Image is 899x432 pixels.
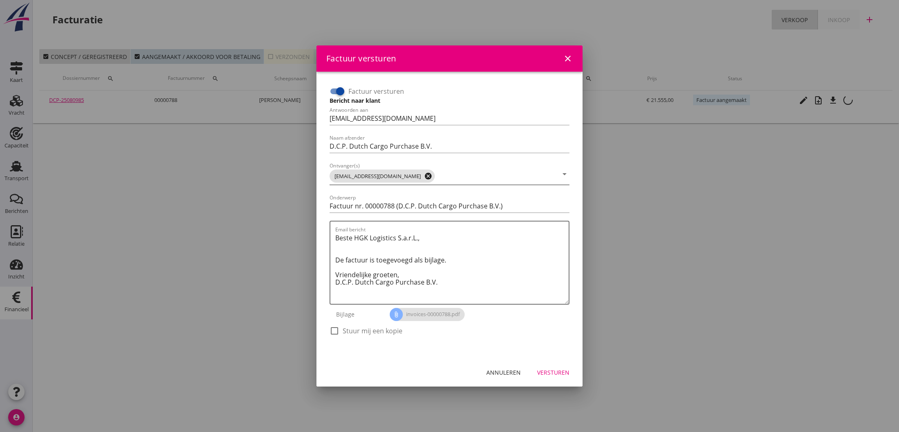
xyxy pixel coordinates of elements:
[424,172,432,180] i: cancel
[537,368,569,377] div: Versturen
[330,96,569,105] h3: Bericht naar klant
[390,308,465,321] span: invoices-00000788.pdf
[436,170,558,183] input: Ontvanger(s)
[390,308,403,321] i: attach_file
[560,169,569,179] i: arrow_drop_down
[480,365,527,380] button: Annuleren
[531,365,576,380] button: Versturen
[330,112,569,125] input: Antwoorden aan
[330,140,569,153] input: Naam afzender
[335,231,569,304] textarea: Email bericht
[330,170,435,183] span: [EMAIL_ADDRESS][DOMAIN_NAME]
[326,52,396,65] div: Factuur versturen
[348,87,404,95] label: Factuur versturen
[330,199,569,213] input: Onderwerp
[486,368,521,377] div: Annuleren
[330,305,390,324] div: Bijlage
[343,327,402,335] label: Stuur mij een kopie
[563,54,573,63] i: close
